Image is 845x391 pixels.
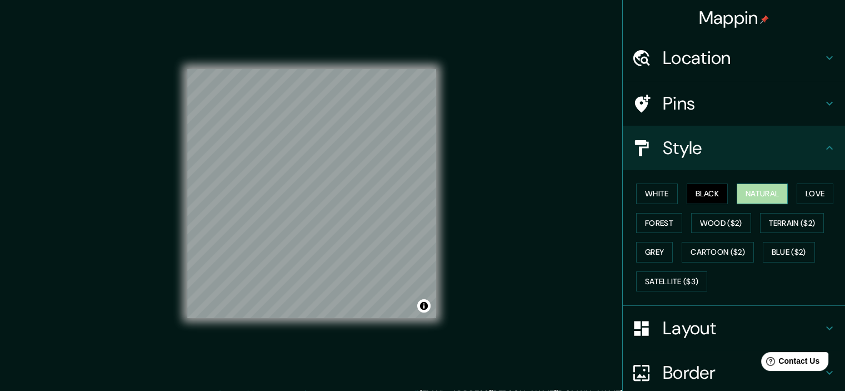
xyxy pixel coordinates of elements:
[763,242,815,263] button: Blue ($2)
[636,184,678,204] button: White
[623,306,845,350] div: Layout
[760,213,824,234] button: Terrain ($2)
[623,36,845,80] div: Location
[663,137,823,159] h4: Style
[699,7,769,29] h4: Mappin
[760,15,769,24] img: pin-icon.png
[746,348,833,379] iframe: Help widget launcher
[636,242,673,263] button: Grey
[687,184,728,204] button: Black
[636,213,682,234] button: Forest
[636,271,707,292] button: Satellite ($3)
[682,242,754,263] button: Cartoon ($2)
[663,92,823,115] h4: Pins
[187,69,436,318] canvas: Map
[417,299,431,313] button: Toggle attribution
[663,362,823,384] h4: Border
[663,47,823,69] h4: Location
[691,213,751,234] button: Wood ($2)
[623,126,845,170] div: Style
[663,317,823,339] h4: Layout
[797,184,833,204] button: Love
[737,184,788,204] button: Natural
[623,81,845,126] div: Pins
